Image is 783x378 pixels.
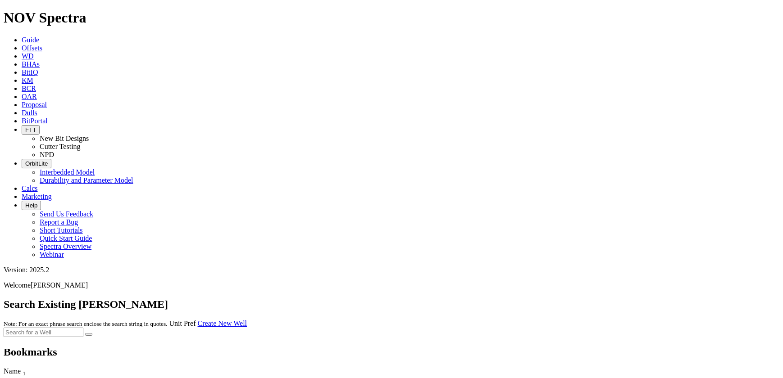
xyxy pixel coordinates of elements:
a: OAR [22,93,37,100]
p: Welcome [4,281,779,289]
span: Help [25,202,37,209]
a: Short Tutorials [40,226,83,234]
a: Dulls [22,109,37,117]
div: Name Sort None [4,367,719,377]
div: Version: 2025.2 [4,266,779,274]
a: NPD [40,151,54,158]
span: Sort None [23,367,26,375]
span: [PERSON_NAME] [31,281,88,289]
a: Guide [22,36,39,44]
a: Webinar [40,251,64,258]
a: KM [22,76,33,84]
button: OrbitLite [22,159,51,168]
a: BitPortal [22,117,48,125]
a: BHAs [22,60,40,68]
h1: NOV Spectra [4,9,779,26]
span: FTT [25,126,36,133]
a: Proposal [22,101,47,108]
a: Calcs [22,184,38,192]
a: Create New Well [198,319,247,327]
a: BitIQ [22,68,38,76]
span: Name [4,367,21,375]
sub: 1 [23,370,26,377]
h2: Search Existing [PERSON_NAME] [4,298,779,310]
a: Spectra Overview [40,243,91,250]
a: New Bit Designs [40,135,89,142]
a: Cutter Testing [40,143,81,150]
input: Search for a Well [4,328,83,337]
a: Offsets [22,44,42,52]
a: WD [22,52,34,60]
a: Interbedded Model [40,168,95,176]
a: Quick Start Guide [40,234,92,242]
a: Send Us Feedback [40,210,93,218]
a: Marketing [22,193,52,200]
a: Durability and Parameter Model [40,176,133,184]
a: BCR [22,85,36,92]
button: FTT [22,125,40,135]
a: Report a Bug [40,218,78,226]
button: Help [22,201,41,210]
span: OrbitLite [25,160,48,167]
small: Note: For an exact phrase search enclose the search string in quotes. [4,320,167,327]
a: Unit Pref [169,319,196,327]
h2: Bookmarks [4,346,779,358]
